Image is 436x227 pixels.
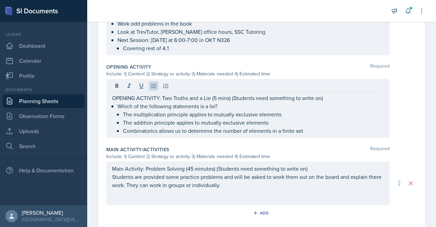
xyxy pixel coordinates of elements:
label: Main Activity/Activities [106,146,169,153]
span: Required [370,63,390,70]
a: Profile [3,69,84,83]
a: Calendar [3,54,84,68]
div: Include: 1) Content 2) Strategy or activity 3) Materials needed 4) Estimated time [106,153,390,160]
a: Dashboard [3,39,84,53]
p: Look at TrevTutor, [PERSON_NAME] office hours, SSC Tutoring [118,28,384,36]
div: [PERSON_NAME] [22,209,82,216]
a: Uploads [3,124,84,138]
p: Combinatorics allows us to determine the number of elements in a finite set [123,127,384,135]
label: Opening Activity [106,63,152,70]
div: Help & Documentation [3,164,84,177]
a: Observation Forms [3,109,84,123]
p: The multiplication principle applies to mutually exclusive elements [123,110,384,118]
p: Next Session: [DATE] at 6:00-7:00 in OKT N326 [118,36,384,44]
p: The addition principle applies to mutually exclusive elements [123,118,384,127]
a: Planning Sheets [3,94,84,108]
div: Include: 1) Content 2) Strategy or activity 3) Materials needed 4) Estimated time [106,70,390,77]
a: Search [3,139,84,153]
button: Add [251,208,273,218]
p: Work odd problems in the book [118,19,384,28]
div: Documents [3,87,84,93]
p: OPENING ACTIVITY: Two Truths and a Lie (5 mins) (Students need something to write on) [112,94,384,102]
div: Add [254,210,269,216]
p: Students are provided some practice problems and will be asked to work them out on the board and ... [112,173,384,189]
p: Which of the following statements is a lie? [118,102,384,110]
span: Required [370,146,390,153]
p: Covering rest of 4.1 [123,44,384,52]
div: [GEOGRAPHIC_DATA][US_STATE] in [GEOGRAPHIC_DATA] [22,216,82,223]
div: Leader [3,31,84,38]
p: Main Activity: Problem Solving (45 minutes) (Students need something to write on) [112,165,384,173]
